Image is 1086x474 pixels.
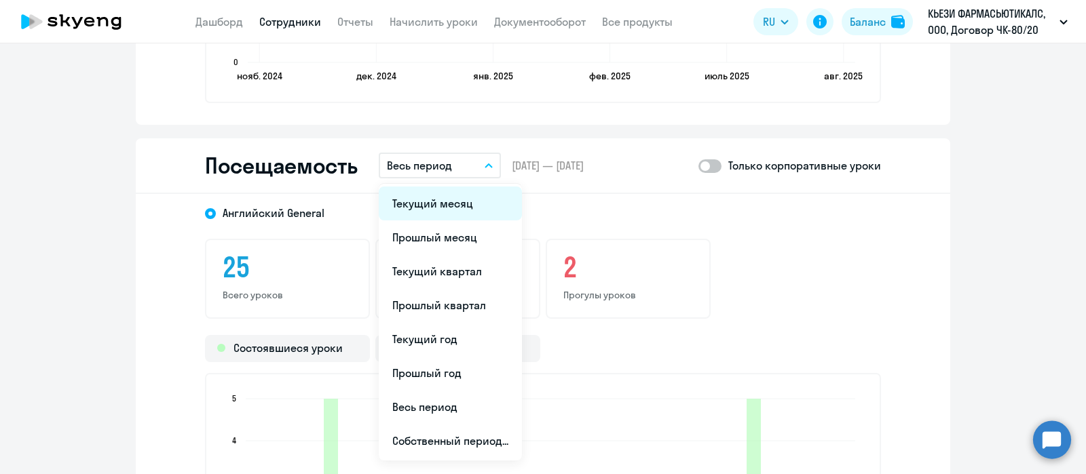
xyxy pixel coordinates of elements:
text: нояб. 2024 [237,70,282,82]
span: RU [763,14,775,30]
button: Балансbalance [842,8,913,35]
h2: Посещаемость [205,152,357,179]
h3: 25 [223,251,352,283]
text: 5 [232,393,236,403]
text: дек. 2024 [356,70,396,82]
a: Отчеты [337,15,373,28]
div: Состоявшиеся уроки [205,335,370,362]
h3: 2 [563,251,693,283]
text: 0 [233,57,238,67]
p: Только корпоративные уроки [728,157,881,174]
button: Весь период [379,153,501,178]
p: КЬЕЗИ ФАРМАСЬЮТИКАЛС, ООО, Договор ЧК-80/20 [928,5,1054,38]
text: авг. 2025 [824,70,863,82]
span: Английский General [223,205,324,220]
ul: RU [379,184,522,460]
a: Сотрудники [259,15,321,28]
a: Все продукты [602,15,673,28]
a: Дашборд [195,15,243,28]
text: фев. 2025 [589,70,631,82]
button: RU [753,8,798,35]
button: КЬЕЗИ ФАРМАСЬЮТИКАЛС, ООО, Договор ЧК-80/20 [921,5,1074,38]
p: Всего уроков [223,289,352,301]
span: [DATE] — [DATE] [512,158,584,173]
p: Весь период [387,157,452,174]
div: Прогулы [375,335,540,362]
text: июль 2025 [705,70,749,82]
a: Начислить уроки [390,15,478,28]
p: Прогулы уроков [563,289,693,301]
text: 4 [232,435,236,446]
text: янв. 2025 [473,70,513,82]
img: balance [891,15,905,28]
div: Баланс [850,14,886,30]
a: Документооборот [494,15,586,28]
